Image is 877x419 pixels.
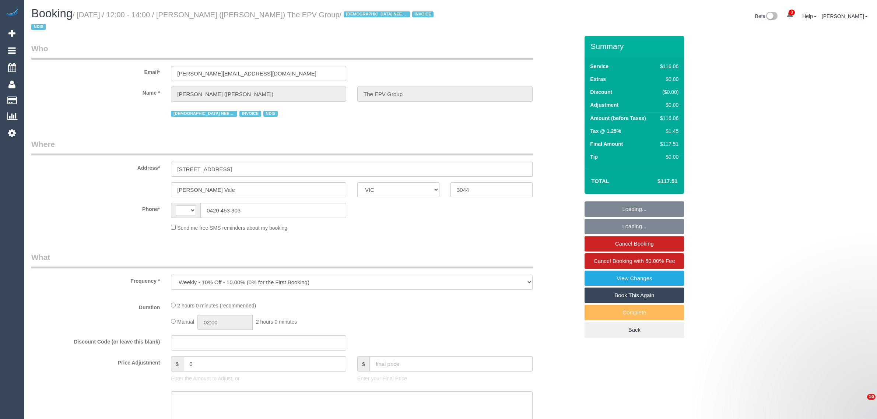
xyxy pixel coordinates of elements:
a: Back [585,322,684,338]
label: Extras [590,75,606,83]
label: Duration [26,301,165,311]
legend: Where [31,139,533,155]
input: Post Code* [450,182,533,197]
label: Adjustment [590,101,618,109]
iframe: Intercom live chat [852,394,870,412]
div: $116.06 [657,115,678,122]
div: $0.00 [657,101,678,109]
span: [DEMOGRAPHIC_DATA] NEEDED [344,11,410,17]
span: 10 [867,394,876,400]
label: Address* [26,162,165,172]
label: Phone* [26,203,165,213]
a: Beta [755,13,778,19]
div: $116.06 [657,63,678,70]
span: $ [357,356,369,372]
input: Email* [171,66,346,81]
img: New interface [765,12,778,21]
label: Frequency * [26,275,165,285]
span: NDIS [31,24,46,30]
label: Tax @ 1.25% [590,127,621,135]
p: Enter the Amount to Adjust, or [171,375,346,382]
div: $0.00 [657,75,678,83]
legend: Who [31,43,533,60]
div: $0.00 [657,153,678,161]
div: $117.51 [657,140,678,148]
a: View Changes [585,271,684,286]
a: [PERSON_NAME] [822,13,868,19]
span: INVOICE [412,11,434,17]
label: Discount [590,88,612,96]
span: $ [171,356,183,372]
h3: Summary [590,42,680,50]
legend: What [31,252,533,268]
label: Name * [26,87,165,96]
label: Amount (before Taxes) [590,115,646,122]
small: / [DATE] / 12:00 - 14:00 / [PERSON_NAME] ([PERSON_NAME]) The EPV Group [31,11,436,31]
a: Cancel Booking [585,236,684,251]
h4: $117.51 [635,178,677,184]
label: Email* [26,66,165,76]
input: Last Name* [357,87,533,102]
div: ($0.00) [657,88,678,96]
span: NDIS [263,111,278,117]
p: Enter your Final Price [357,375,533,382]
div: $1.45 [657,127,678,135]
span: Booking [31,7,73,20]
label: Discount Code (or leave this blank) [26,335,165,345]
label: Service [590,63,608,70]
span: Manual [177,319,194,325]
label: Price Adjustment [26,356,165,366]
span: [DEMOGRAPHIC_DATA] NEEDED [171,111,237,117]
span: 2 hours 0 minutes (recommended) [177,303,256,309]
span: INVOICE [239,111,261,117]
img: Automaid Logo [4,7,19,18]
a: Help [802,13,817,19]
input: Suburb* [171,182,346,197]
input: First Name* [171,87,346,102]
span: 3 [789,10,795,15]
a: Book This Again [585,288,684,303]
label: Final Amount [590,140,623,148]
input: Phone* [200,203,346,218]
strong: Total [591,178,609,184]
label: Tip [590,153,598,161]
input: final price [369,356,533,372]
span: 2 hours 0 minutes [256,319,297,325]
a: Cancel Booking with 50.00% Fee [585,253,684,269]
span: Send me free SMS reminders about my booking [177,225,287,231]
a: 3 [783,7,797,24]
span: Cancel Booking with 50.00% Fee [594,258,675,264]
